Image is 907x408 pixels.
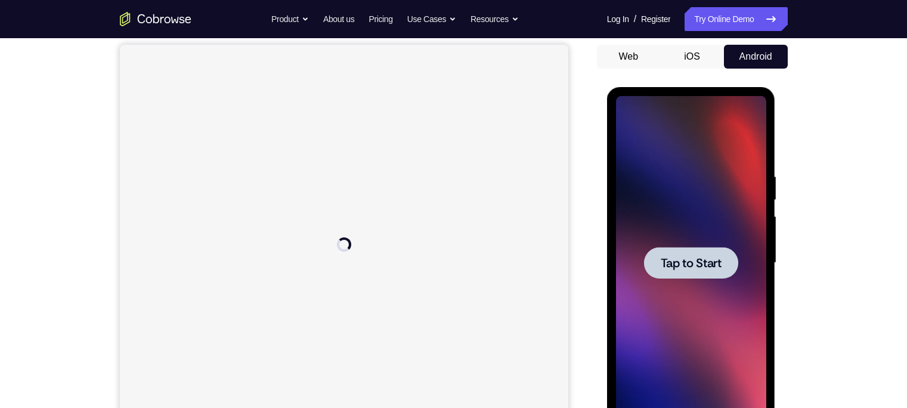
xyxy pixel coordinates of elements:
a: Go to the home page [120,12,191,26]
span: / [634,12,636,26]
button: Resources [470,7,519,31]
button: Tap to Start [37,160,131,191]
button: Web [597,45,661,69]
span: Tap to Start [54,170,114,182]
a: Try Online Demo [685,7,787,31]
button: iOS [660,45,724,69]
button: Product [271,7,309,31]
a: Pricing [369,7,392,31]
a: Log In [607,7,629,31]
a: About us [323,7,354,31]
button: Use Cases [407,7,456,31]
a: Register [641,7,670,31]
button: Android [724,45,788,69]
